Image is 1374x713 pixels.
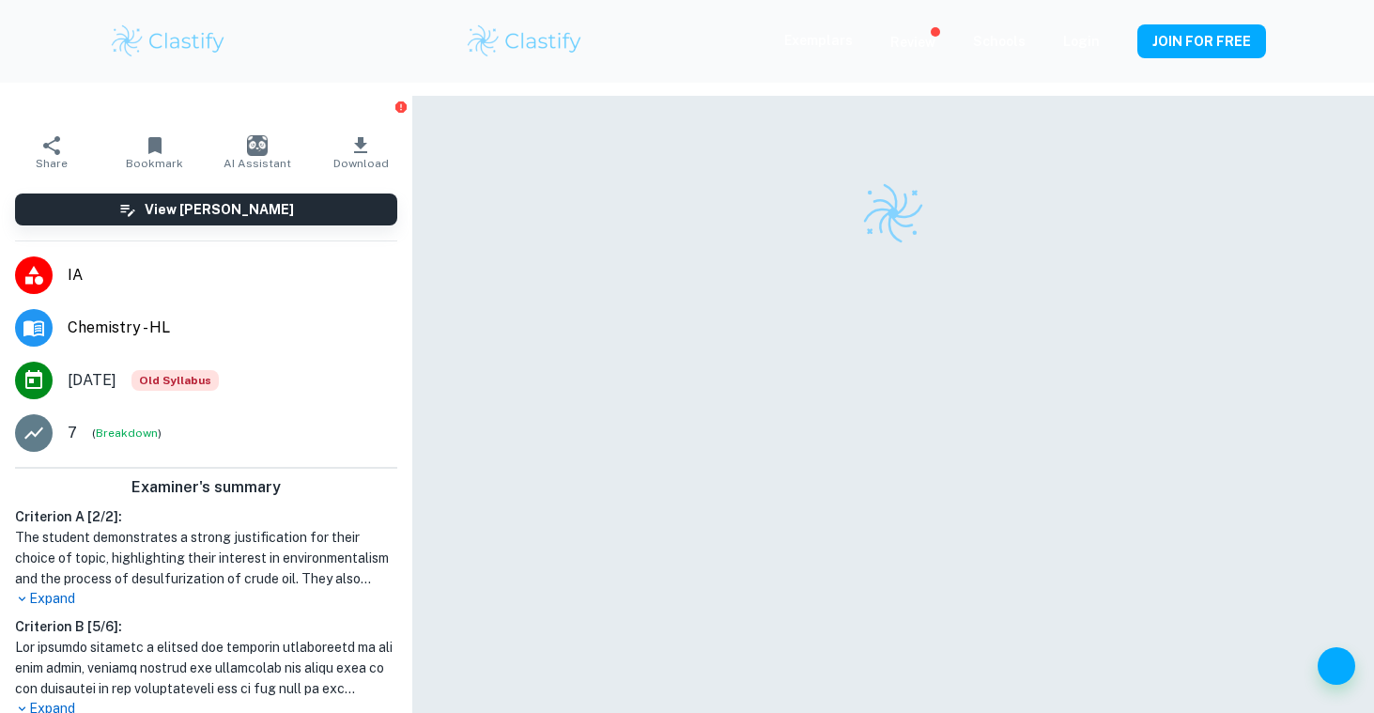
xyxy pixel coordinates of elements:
button: Help and Feedback [1318,647,1355,685]
span: Old Syllabus [131,370,219,391]
h6: View [PERSON_NAME] [145,199,294,220]
button: AI Assistant [206,126,309,178]
span: AI Assistant [224,157,291,170]
button: JOIN FOR FREE [1137,24,1266,58]
span: ( ) [92,425,162,442]
img: Clastify logo [109,23,228,60]
img: Clastify logo [860,180,926,246]
h6: Examiner's summary [8,476,405,499]
button: Breakdown [96,425,158,442]
img: Clastify logo [465,23,584,60]
p: Review [890,32,935,53]
span: Bookmark [126,157,183,170]
span: Chemistry - HL [68,317,397,339]
button: Bookmark [103,126,207,178]
p: Exemplars [784,30,853,51]
img: AI Assistant [247,135,268,156]
button: Download [309,126,412,178]
a: Schools [973,34,1026,49]
h6: Criterion B [ 5 / 6 ]: [15,616,397,637]
a: Login [1063,34,1100,49]
span: IA [68,264,397,287]
p: Expand [15,589,397,609]
h6: Criterion A [ 2 / 2 ]: [15,506,397,527]
p: 7 [68,422,77,444]
span: Download [333,157,389,170]
button: Report issue [394,100,409,114]
span: Share [36,157,68,170]
h1: Lor ipsumdo sitametc a elitsed doe temporin utlaboreetd ma ali enim admin, veniamq nostrud exe ul... [15,637,397,699]
h1: The student demonstrates a strong justification for their choice of topic, highlighting their int... [15,527,397,589]
span: [DATE] [68,369,116,392]
button: View [PERSON_NAME] [15,194,397,225]
div: Starting from the May 2025 session, the Chemistry IA requirements have changed. It's OK to refer ... [131,370,219,391]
